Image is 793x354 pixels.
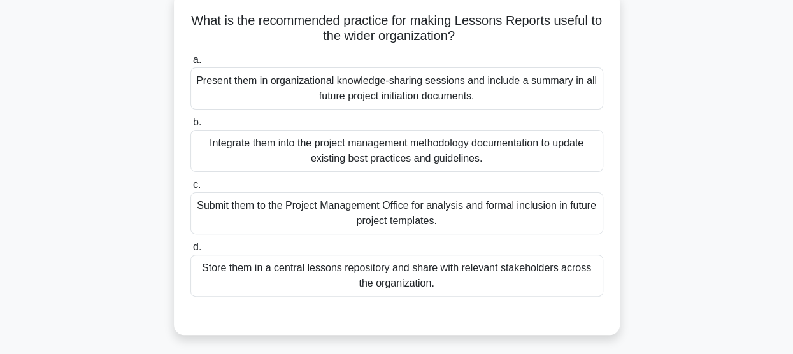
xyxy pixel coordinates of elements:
[193,54,201,65] span: a.
[190,192,603,234] div: Submit them to the Project Management Office for analysis and formal inclusion in future project ...
[189,13,604,45] h5: What is the recommended practice for making Lessons Reports useful to the wider organization?
[190,67,603,110] div: Present them in organizational knowledge-sharing sessions and include a summary in all future pro...
[193,117,201,127] span: b.
[193,179,201,190] span: c.
[190,255,603,297] div: Store them in a central lessons repository and share with relevant stakeholders across the organi...
[190,130,603,172] div: Integrate them into the project management methodology documentation to update existing best prac...
[193,241,201,252] span: d.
